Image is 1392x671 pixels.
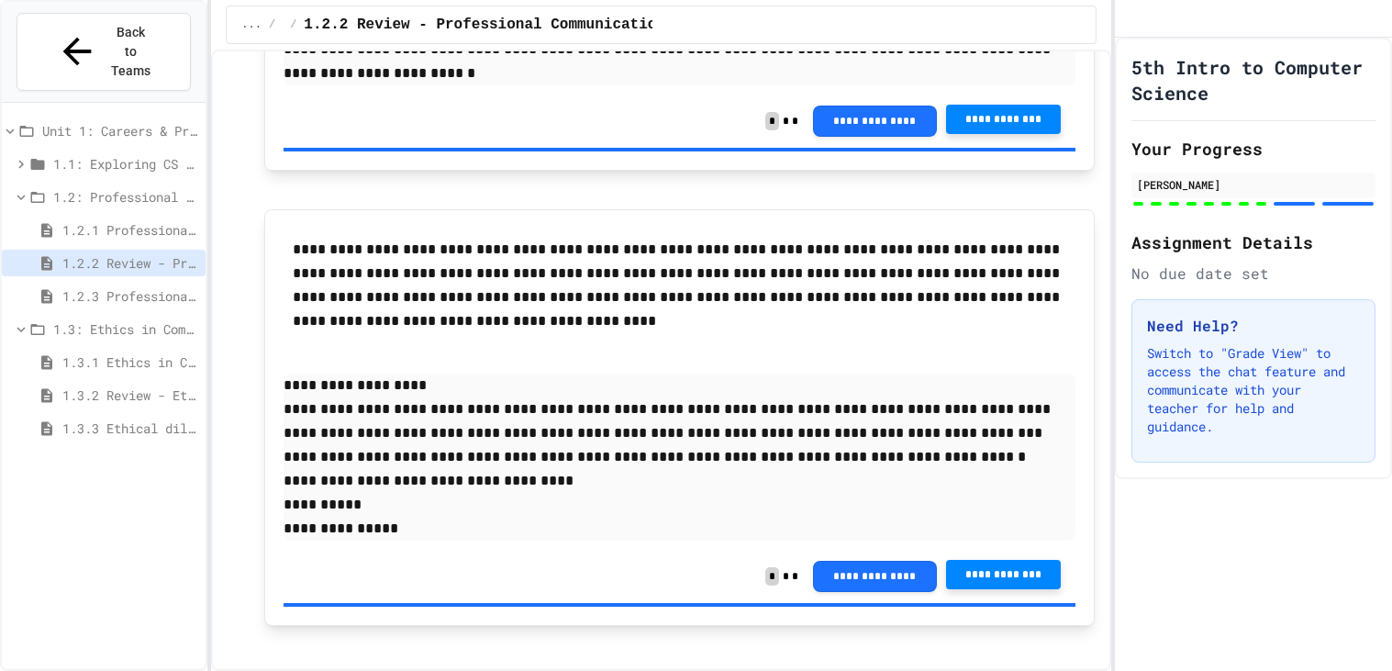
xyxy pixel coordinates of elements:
[1131,136,1375,162] h2: Your Progress
[269,17,275,32] span: /
[1131,54,1375,106] h1: 5th Intro to Computer Science
[1137,176,1370,193] div: [PERSON_NAME]
[1131,229,1375,255] h2: Assignment Details
[62,286,198,306] span: 1.2.3 Professional Communication Challenge
[290,17,296,32] span: /
[53,187,198,207] span: 1.2: Professional Communication
[1147,315,1360,337] h3: Need Help?
[53,319,198,339] span: 1.3: Ethics in Computing
[62,253,198,273] span: 1.2.2 Review - Professional Communication
[1131,263,1375,285] div: No due date set
[53,154,198,173] span: 1.1: Exploring CS Careers
[1147,344,1360,436] p: Switch to "Grade View" to access the chat feature and communicate with your teacher for help and ...
[241,17,262,32] span: ...
[109,23,152,81] span: Back to Teams
[62,220,198,240] span: 1.2.1 Professional Communication
[62,352,198,372] span: 1.3.1 Ethics in Computer Science
[62,419,198,438] span: 1.3.3 Ethical dilemma reflections
[62,386,198,405] span: 1.3.2 Review - Ethics in Computer Science
[304,14,665,36] span: 1.2.2 Review - Professional Communication
[42,121,198,140] span: Unit 1: Careers & Professionalism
